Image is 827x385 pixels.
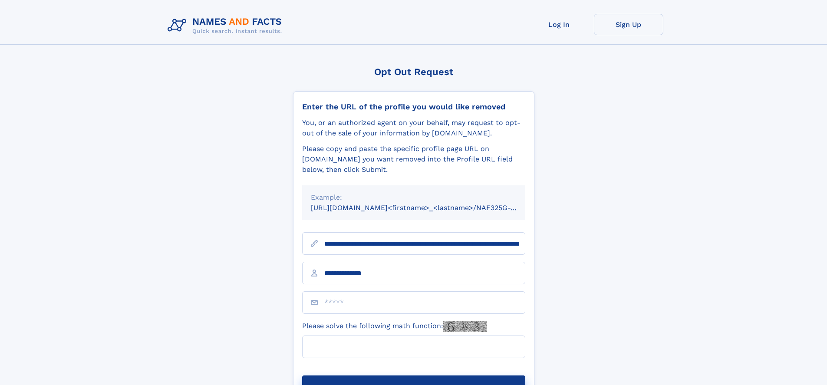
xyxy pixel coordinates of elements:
div: Example: [311,192,517,203]
div: Please copy and paste the specific profile page URL on [DOMAIN_NAME] you want removed into the Pr... [302,144,525,175]
div: Opt Out Request [293,66,534,77]
label: Please solve the following math function: [302,321,487,332]
a: Sign Up [594,14,663,35]
img: Logo Names and Facts [164,14,289,37]
div: Enter the URL of the profile you would like removed [302,102,525,112]
small: [URL][DOMAIN_NAME]<firstname>_<lastname>/NAF325G-xxxxxxxx [311,204,542,212]
div: You, or an authorized agent on your behalf, may request to opt-out of the sale of your informatio... [302,118,525,138]
a: Log In [524,14,594,35]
